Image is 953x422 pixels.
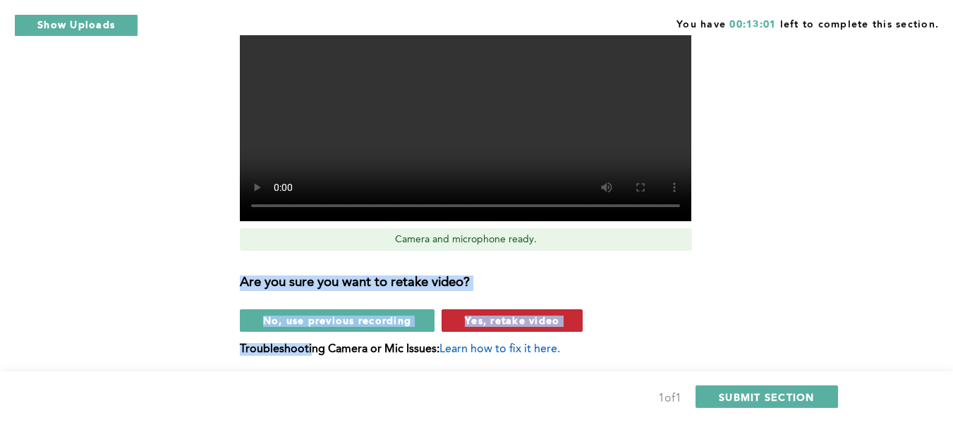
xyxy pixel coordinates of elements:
span: Learn how to fix it here. [439,344,560,355]
button: Yes, retake video [442,309,583,332]
span: Yes, retake video [465,314,559,327]
span: No, use previous recording [263,314,412,327]
div: 1 of 1 [658,389,681,409]
b: Troubleshooting Camera or Mic Issues: [240,344,439,355]
button: SUBMIT SECTION [696,385,838,408]
button: Show Uploads [14,14,138,37]
h3: Are you sure you want to retake video? [240,275,708,291]
span: 00:13:01 [729,20,776,30]
span: SUBMIT SECTION [719,390,815,404]
span: You have left to complete this section. [676,14,939,32]
button: No, use previous recording [240,309,435,332]
div: Camera and microphone ready. [240,228,692,251]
